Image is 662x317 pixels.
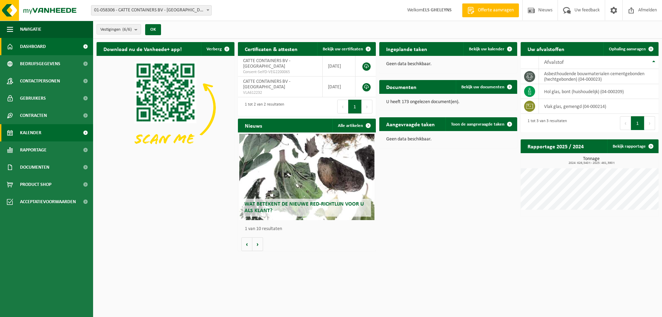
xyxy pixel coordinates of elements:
span: Bekijk uw documenten [461,85,504,89]
span: Vestigingen [100,24,132,35]
h2: Certificaten & attesten [238,42,304,56]
span: Offerte aanvragen [476,7,515,14]
p: 1 van 10 resultaten [245,227,372,231]
td: [DATE] [323,77,355,97]
div: 1 tot 3 van 3 resultaten [524,116,567,131]
button: Vorige [241,237,252,251]
span: Contactpersonen [20,72,60,90]
a: Offerte aanvragen [462,3,519,17]
span: Wat betekent de nieuwe RED-richtlijn voor u als klant? [244,201,364,214]
p: U heeft 173 ongelezen document(en). [386,100,510,105]
button: Previous [620,116,631,130]
button: OK [145,24,161,35]
p: Geen data beschikbaar. [386,137,510,142]
span: Product Shop [20,176,51,193]
h2: Documenten [379,80,423,93]
span: CATTE CONTAINERS BV - [GEOGRAPHIC_DATA] [243,79,290,90]
button: 1 [348,100,362,113]
button: Previous [337,100,348,113]
h2: Aangevraagde taken [379,117,442,131]
span: Bekijk uw kalender [469,47,504,51]
button: 1 [631,116,644,130]
span: Contracten [20,107,47,124]
span: Dashboard [20,38,46,55]
p: Geen data beschikbaar. [386,62,510,67]
td: hol glas, bont (huishoudelijk) (04-000209) [539,84,659,99]
a: Toon de aangevraagde taken [445,117,516,131]
span: 01-058306 - CATTE CONTAINERS BV - OUDENAARDE [91,6,211,15]
a: Bekijk uw certificaten [317,42,375,56]
span: Afvalstof [544,60,564,65]
a: Bekijk rapportage [607,139,658,153]
h2: Rapportage 2025 / 2024 [521,139,591,153]
td: [DATE] [323,56,355,77]
span: Verberg [207,47,222,51]
a: Alle artikelen [332,119,375,132]
button: Volgende [252,237,263,251]
count: (6/6) [122,27,132,32]
a: Ophaling aanvragen [603,42,658,56]
span: Rapportage [20,141,47,159]
h2: Uw afvalstoffen [521,42,571,56]
span: Toon de aangevraagde taken [451,122,504,127]
h2: Ingeplande taken [379,42,434,56]
span: VLA612232 [243,90,317,96]
span: Documenten [20,159,49,176]
span: 01-058306 - CATTE CONTAINERS BV - OUDENAARDE [91,5,212,16]
span: Bedrijfsgegevens [20,55,60,72]
span: Navigatie [20,21,41,38]
h2: Download nu de Vanheede+ app! [97,42,189,56]
span: 2024: 626,540 t - 2025: 461,390 t [524,161,659,165]
span: Consent-SelfD-VEG2200065 [243,69,317,75]
h3: Tonnage [524,157,659,165]
img: Download de VHEPlus App [97,56,234,159]
td: vlak glas, gemengd (04-000214) [539,99,659,114]
button: Next [362,100,372,113]
span: CATTE CONTAINERS BV - [GEOGRAPHIC_DATA] [243,58,290,69]
a: Wat betekent de nieuwe RED-richtlijn voor u als klant? [239,134,374,220]
button: Next [644,116,655,130]
strong: ELS GHELEYNS [423,8,452,13]
div: 1 tot 2 van 2 resultaten [241,99,284,114]
a: Bekijk uw kalender [463,42,516,56]
h2: Nieuws [238,119,269,132]
a: Bekijk uw documenten [456,80,516,94]
span: Ophaling aanvragen [609,47,646,51]
button: Vestigingen(6/6) [97,24,141,34]
span: Acceptatievoorwaarden [20,193,76,210]
span: Kalender [20,124,41,141]
td: asbesthoudende bouwmaterialen cementgebonden (hechtgebonden) (04-000023) [539,69,659,84]
span: Gebruikers [20,90,46,107]
button: Verberg [201,42,234,56]
span: Bekijk uw certificaten [323,47,363,51]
